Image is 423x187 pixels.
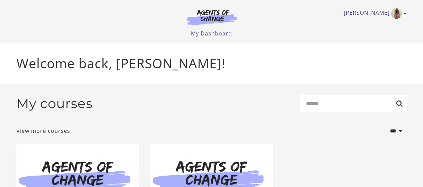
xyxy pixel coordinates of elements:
[180,9,244,25] img: Agents of Change Logo
[191,30,232,37] a: My Dashboard
[16,96,93,111] h2: My courses
[16,54,407,73] p: Welcome back, [PERSON_NAME]!
[344,8,404,19] a: Toggle menu
[16,127,70,135] a: View more courses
